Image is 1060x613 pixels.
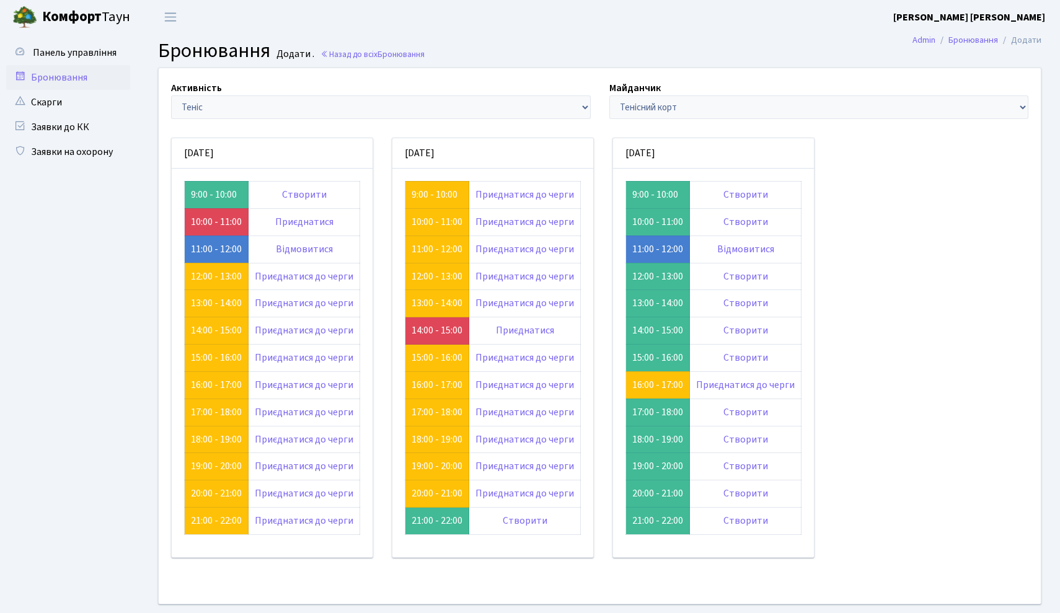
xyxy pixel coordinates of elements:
td: 21:00 - 22:00 [626,508,690,535]
a: 11:00 - 12:00 [412,242,462,256]
a: 16:00 - 17:00 [191,378,242,392]
td: 18:00 - 19:00 [626,426,690,453]
a: Приєднатися до черги [475,215,574,229]
a: Приєднатися [496,324,554,337]
a: 10:00 - 11:00 [191,215,242,229]
a: Панель управління [6,40,130,65]
a: Приєднатися до черги [475,242,574,256]
a: Бронювання [6,65,130,90]
span: Бронювання [158,37,270,65]
div: [DATE] [613,138,814,169]
a: 11:00 - 12:00 [632,242,683,256]
a: Створити [723,351,768,364]
a: 15:00 - 16:00 [191,351,242,364]
nav: breadcrumb [894,27,1060,53]
a: Приєднатися до черги [255,514,353,527]
a: Створити [723,215,768,229]
div: [DATE] [392,138,593,169]
a: Приєднатися до черги [475,270,574,283]
a: 9:00 - 10:00 [412,188,457,201]
a: 20:00 - 21:00 [191,487,242,500]
a: Приєднатися до черги [475,433,574,446]
a: Приєднатися до черги [255,487,353,500]
a: Приєднатися до черги [255,405,353,419]
a: Приєднатися до черги [255,459,353,473]
a: Створити [723,433,768,446]
td: 12:00 - 13:00 [626,263,690,290]
a: Приєднатися до черги [255,324,353,337]
a: Приєднатися до черги [255,296,353,310]
a: 14:00 - 15:00 [191,324,242,337]
a: 15:00 - 16:00 [412,351,462,364]
a: Назад до всіхБронювання [320,48,425,60]
a: 13:00 - 14:00 [191,296,242,310]
a: Приєднатися до черги [475,378,574,392]
a: Створити [723,324,768,337]
a: Приєднатися до черги [475,405,574,419]
td: 15:00 - 16:00 [626,345,690,372]
b: Комфорт [42,7,102,27]
a: 10:00 - 11:00 [412,215,462,229]
small: Додати . [274,48,314,60]
span: Панель управління [33,46,117,60]
a: 16:00 - 17:00 [632,378,683,392]
a: Приєднатися до черги [475,487,574,500]
a: Приєднатися до черги [255,351,353,364]
a: Заявки до КК [6,115,130,139]
a: Створити [723,188,768,201]
td: 19:00 - 20:00 [626,453,690,480]
li: Додати [998,33,1041,47]
a: Створити [723,296,768,310]
a: Створити [723,514,768,527]
a: Приєднатися до черги [475,296,574,310]
td: 9:00 - 10:00 [626,181,690,208]
a: Приєднатися до черги [475,188,574,201]
a: Приєднатися до черги [255,433,353,446]
a: 19:00 - 20:00 [412,459,462,473]
a: Бронювання [948,33,998,46]
a: Приєднатися до черги [475,459,574,473]
label: Майданчик [609,81,661,95]
a: 13:00 - 14:00 [412,296,462,310]
a: 17:00 - 18:00 [191,405,242,419]
td: 21:00 - 22:00 [405,508,469,535]
img: logo.png [12,5,37,30]
b: [PERSON_NAME] [PERSON_NAME] [893,11,1045,24]
a: Приєднатися до черги [475,351,574,364]
a: 20:00 - 21:00 [412,487,462,500]
a: Приєднатися до черги [255,378,353,392]
a: Заявки на охорону [6,139,130,164]
a: Створити [282,188,327,201]
a: Відмовитися [717,242,774,256]
a: 12:00 - 13:00 [191,270,242,283]
a: Admin [912,33,935,46]
a: [PERSON_NAME] [PERSON_NAME] [893,10,1045,25]
a: Приєднатися до черги [255,270,353,283]
a: Створити [723,487,768,500]
td: 9:00 - 10:00 [185,181,249,208]
a: Приєднатися до черги [696,378,795,392]
td: 17:00 - 18:00 [626,399,690,426]
td: 13:00 - 14:00 [626,290,690,317]
a: 12:00 - 13:00 [412,270,462,283]
span: Бронювання [378,48,425,60]
a: Створити [723,459,768,473]
div: [DATE] [172,138,373,169]
a: 11:00 - 12:00 [191,242,242,256]
a: Створити [503,514,547,527]
a: 14:00 - 15:00 [412,324,462,337]
a: Створити [723,405,768,419]
a: 21:00 - 22:00 [191,514,242,527]
td: 14:00 - 15:00 [626,317,690,345]
a: 17:00 - 18:00 [412,405,462,419]
a: Скарги [6,90,130,115]
a: 16:00 - 17:00 [412,378,462,392]
a: 19:00 - 20:00 [191,459,242,473]
a: Відмовитися [276,242,333,256]
td: 20:00 - 21:00 [626,480,690,508]
label: Активність [171,81,222,95]
td: 10:00 - 11:00 [626,208,690,236]
a: 18:00 - 19:00 [412,433,462,446]
span: Таун [42,7,130,28]
a: Створити [723,270,768,283]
